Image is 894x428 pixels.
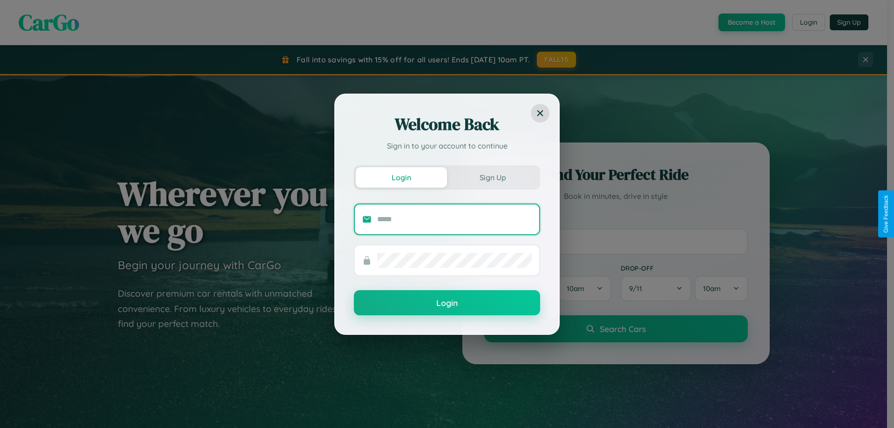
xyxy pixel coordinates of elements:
[356,167,447,188] button: Login
[354,290,540,315] button: Login
[354,113,540,136] h2: Welcome Back
[883,195,889,233] div: Give Feedback
[447,167,538,188] button: Sign Up
[354,140,540,151] p: Sign in to your account to continue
